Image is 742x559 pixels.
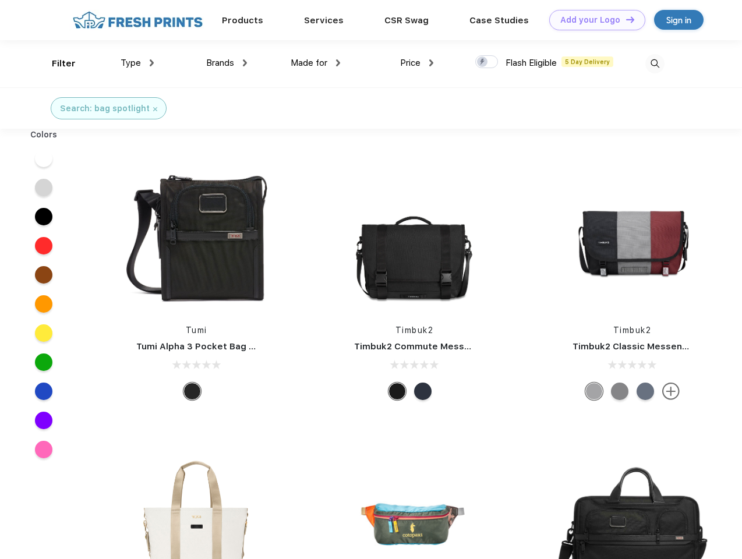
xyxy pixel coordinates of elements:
[150,59,154,66] img: dropdown.png
[555,158,710,313] img: func=resize&h=266
[654,10,704,30] a: Sign in
[243,59,247,66] img: dropdown.png
[645,54,665,73] img: desktop_search.svg
[637,383,654,400] div: Eco Lightbeam
[291,58,327,68] span: Made for
[626,16,634,23] img: DT
[585,383,603,400] div: Eco Rind Pop
[60,102,150,115] div: Search: bag spotlight
[395,326,434,335] a: Timbuk2
[337,158,492,313] img: func=resize&h=266
[186,326,207,335] a: Tumi
[153,107,157,111] img: filter_cancel.svg
[662,383,680,400] img: more.svg
[119,158,274,313] img: func=resize&h=266
[121,58,141,68] span: Type
[506,58,557,68] span: Flash Eligible
[561,56,613,67] span: 5 Day Delivery
[69,10,206,30] img: fo%20logo%202.webp
[560,15,620,25] div: Add your Logo
[22,129,66,141] div: Colors
[222,15,263,26] a: Products
[613,326,652,335] a: Timbuk2
[52,57,76,70] div: Filter
[354,341,510,352] a: Timbuk2 Commute Messenger Bag
[136,341,273,352] a: Tumi Alpha 3 Pocket Bag Small
[429,59,433,66] img: dropdown.png
[666,13,691,27] div: Sign in
[611,383,628,400] div: Eco Gunmetal
[400,58,421,68] span: Price
[183,383,201,400] div: Black
[414,383,432,400] div: Eco Nautical
[336,59,340,66] img: dropdown.png
[206,58,234,68] span: Brands
[573,341,717,352] a: Timbuk2 Classic Messenger Bag
[388,383,406,400] div: Eco Black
